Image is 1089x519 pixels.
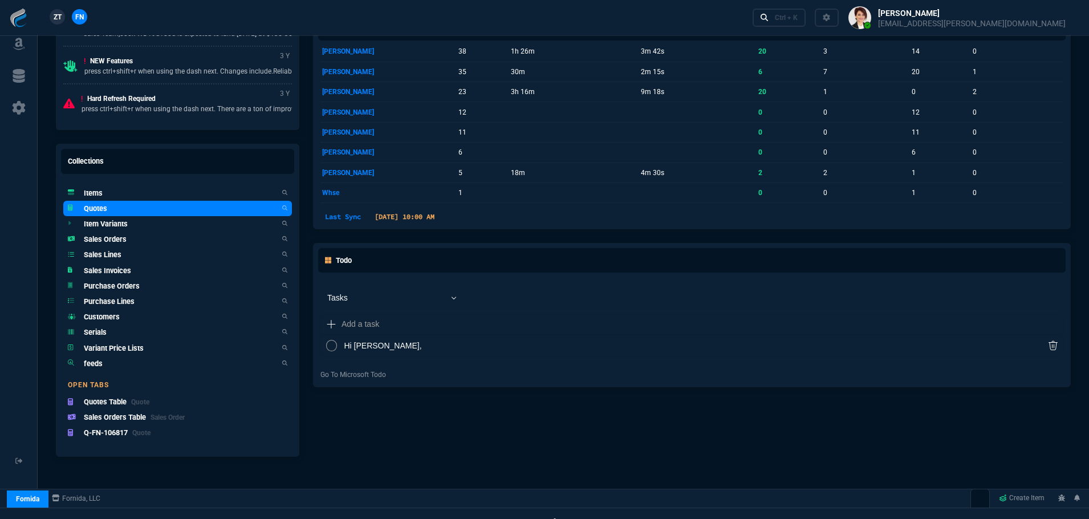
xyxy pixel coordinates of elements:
p: 20 [758,43,819,59]
p: 0 [823,124,908,140]
a: msbcCompanyName [48,493,104,504]
p: 0 [973,165,1062,181]
p: 11 [912,124,969,140]
p: 0 [973,104,1062,120]
p: 6 [912,144,969,160]
p: 20 [758,84,819,100]
a: Fornida [7,490,48,508]
p: 0 [758,144,819,160]
p: 2m 15s [641,64,755,80]
p: 6 [758,64,819,80]
h5: feeds [84,358,103,369]
h5: Collections [68,156,104,167]
p: [PERSON_NAME] [322,64,455,80]
p: 0 [823,144,908,160]
h5: Sales Invoices [84,265,131,276]
h5: Customers [84,311,120,322]
h5: Quotes [84,203,107,214]
p: 3m 42s [641,43,755,59]
p: 12 [458,104,507,120]
p: Hard Refresh Required [82,94,299,104]
a: Notifications [1070,489,1085,508]
p: 2 [973,84,1062,100]
p: press ctrl+shift+r when using the dash next. There are a ton of improv... [82,104,299,114]
p: [PERSON_NAME] [322,124,455,140]
span: FN [75,12,84,22]
p: Quote [132,428,151,438]
h5: Sales Lines [84,249,121,260]
p: 2 [823,165,908,181]
p: 1h 26m [511,43,637,59]
p: 30m [511,64,637,80]
p: 1 [973,64,1062,80]
p: 11 [458,124,507,140]
p: 0 [912,84,969,100]
p: 35 [458,64,507,80]
h5: Todo [325,255,352,266]
p: Whse [322,185,455,201]
h5: Purchase Orders [84,281,140,291]
p: 1 [823,84,908,100]
p: Last Sync [320,212,365,222]
p: [PERSON_NAME] [322,43,455,59]
p: NEW Features [84,56,304,66]
h6: Open Tabs [63,376,292,394]
p: 1 [912,165,969,181]
h5: Quotes Table [84,396,127,407]
p: Sales Order [151,412,185,423]
p: 14 [912,43,969,59]
p: 3h 16m [511,84,637,100]
span: ZT [54,12,62,22]
p: 5 [458,165,507,181]
a: REPORT A BUG [1054,489,1070,508]
p: 0 [973,43,1062,59]
p: 3 Y [278,87,292,100]
h5: Sales Orders Table [84,412,146,423]
p: 0 [823,104,908,120]
p: [DATE] 10:00 AM [370,212,439,222]
div: Ctrl + K [775,13,798,22]
p: 0 [758,124,819,140]
p: 12 [912,104,969,120]
h5: Item Variants [84,218,128,229]
p: 9m 18s [641,84,755,100]
p: 3 [823,43,908,59]
p: 7 [823,64,908,80]
p: 0 [973,124,1062,140]
p: 6 [458,144,507,160]
h5: Variant Price Lists [84,343,144,354]
p: press ctrl+shift+r when using the dash next. Changes include.Reliable ... [84,66,304,76]
h5: Q-FN-106817 [84,427,128,438]
p: [PERSON_NAME] [322,84,455,100]
p: 4m 30s [641,165,755,181]
p: 23 [458,84,507,100]
p: 0 [758,104,819,120]
p: 1 [912,185,969,201]
p: [PERSON_NAME] [322,104,455,120]
h5: Items [84,188,103,198]
p: 3 Y [278,49,292,63]
p: 0 [973,185,1062,201]
a: Create Item [994,489,1049,506]
p: Quote [131,397,149,407]
h5: Sales Orders [84,234,127,245]
p: 1 [458,185,507,201]
p: 18m [511,165,637,181]
h5: Purchase Lines [84,296,135,307]
p: [PERSON_NAME] [322,165,455,181]
p: [PERSON_NAME] [322,144,455,160]
p: 0 [823,185,908,201]
p: 20 [912,64,969,80]
p: 2 [758,165,819,181]
a: Go To Microsoft Todo [320,370,386,380]
p: 0 [758,185,819,201]
h5: Serials [84,327,107,338]
p: 0 [973,144,1062,160]
p: 38 [458,43,507,59]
